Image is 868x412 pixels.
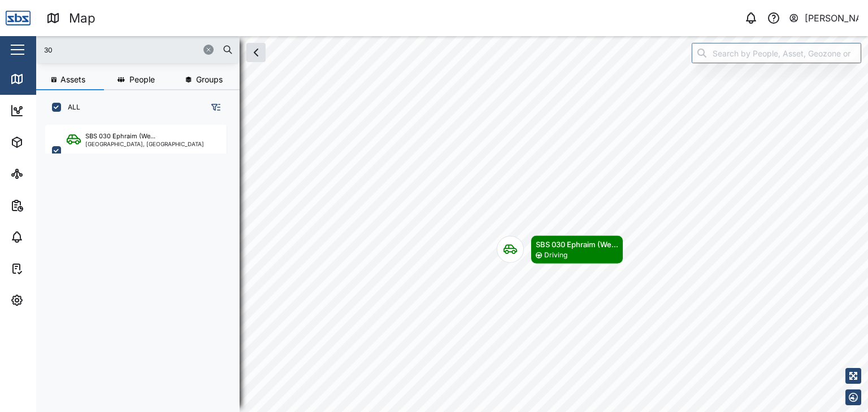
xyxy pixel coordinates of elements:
[536,239,618,250] div: SBS 030 Ephraim (We...
[497,235,623,264] div: Map marker
[692,43,861,63] input: Search by People, Asset, Geozone or Place
[60,76,85,84] span: Assets
[69,8,96,28] div: Map
[43,41,233,58] input: Search assets or drivers
[29,73,55,85] div: Map
[85,132,155,141] div: SBS 030 Ephraim (We...
[129,76,155,84] span: People
[61,103,80,112] label: ALL
[85,141,204,147] div: [GEOGRAPHIC_DATA], [GEOGRAPHIC_DATA]
[29,231,64,243] div: Alarms
[45,121,239,403] div: grid
[544,250,567,261] div: Driving
[805,11,859,25] div: [PERSON_NAME]
[196,76,223,84] span: Groups
[6,6,31,30] img: Main Logo
[29,136,64,148] div: Assets
[29,104,80,117] div: Dashboard
[29,199,68,212] div: Reports
[29,262,60,275] div: Tasks
[29,168,57,180] div: Sites
[788,10,859,26] button: [PERSON_NAME]
[29,294,70,306] div: Settings
[36,36,868,412] canvas: Map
